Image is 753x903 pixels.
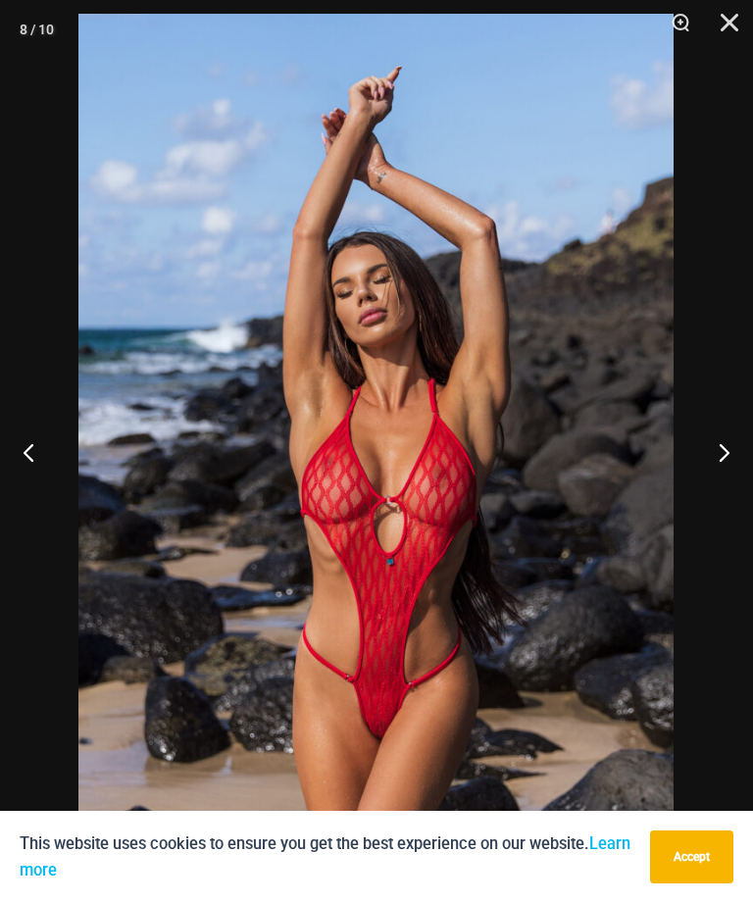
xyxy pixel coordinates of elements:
[679,403,753,501] button: Next
[20,15,54,44] div: 8 / 10
[650,830,733,883] button: Accept
[20,834,630,879] a: Learn more
[20,830,635,883] p: This website uses cookies to ensure you get the best experience on our website.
